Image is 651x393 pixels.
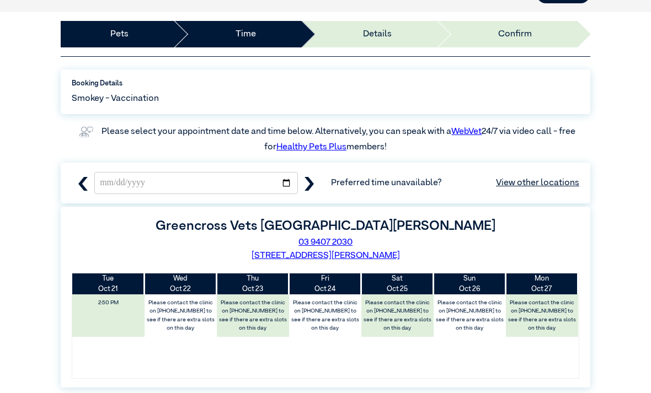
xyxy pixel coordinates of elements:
th: Oct 24 [289,273,361,294]
span: Preferred time unavailable? [331,176,579,190]
th: Oct 23 [217,273,289,294]
label: Please contact the clinic on [PHONE_NUMBER] to see if there are extra slots on this day [218,297,289,335]
a: [STREET_ADDRESS][PERSON_NAME] [252,251,400,260]
th: Oct 27 [506,273,578,294]
th: Oct 21 [72,273,145,294]
span: Smokey - Vaccination [72,92,159,105]
a: 03 9407 2030 [298,238,353,247]
a: View other locations [496,176,579,190]
label: Please contact the clinic on [PHONE_NUMBER] to see if there are extra slots on this day [290,297,360,335]
label: Please contact the clinic on [PHONE_NUMBER] to see if there are extra slots on this day [362,297,433,335]
label: Please contact the clinic on [PHONE_NUMBER] to see if there are extra slots on this day [146,297,216,335]
span: 2:50 PM [76,297,142,309]
label: Please contact the clinic on [PHONE_NUMBER] to see if there are extra slots on this day [434,297,505,335]
img: vet [76,123,97,141]
a: WebVet [451,127,482,136]
label: Greencross Vets [GEOGRAPHIC_DATA][PERSON_NAME] [156,219,495,233]
label: Please contact the clinic on [PHONE_NUMBER] to see if there are extra slots on this day [506,297,577,335]
label: Booking Details [72,78,579,89]
th: Oct 22 [145,273,217,294]
a: Pets [110,28,129,41]
th: Oct 26 [434,273,506,294]
a: Time [236,28,256,41]
th: Oct 25 [361,273,434,294]
a: Healthy Pets Plus [276,143,346,152]
label: Please select your appointment date and time below. Alternatively, you can speak with a 24/7 via ... [102,127,577,152]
